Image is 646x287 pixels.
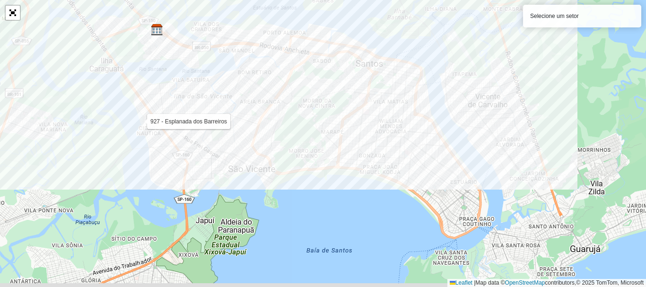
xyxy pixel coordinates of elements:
a: Abrir mapa em tela cheia [6,6,20,20]
div: Map data © contributors,© 2025 TomTom, Microsoft [447,279,646,287]
a: Leaflet [450,279,472,286]
div: Selecione um setor [523,5,641,27]
span: | [474,279,475,286]
a: OpenStreetMap [505,279,545,286]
